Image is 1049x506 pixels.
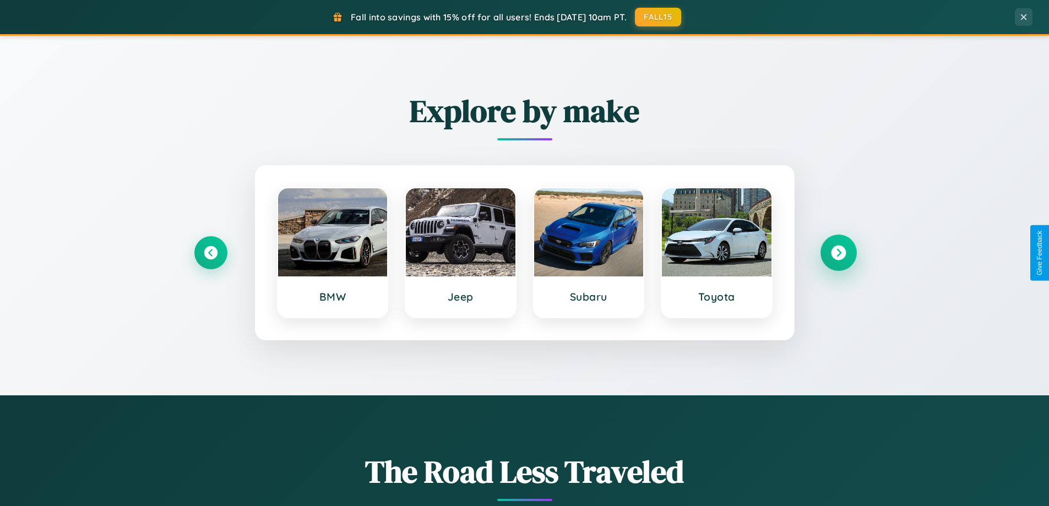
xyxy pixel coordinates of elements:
[635,8,681,26] button: FALL15
[673,290,760,303] h3: Toyota
[289,290,377,303] h3: BMW
[417,290,504,303] h3: Jeep
[545,290,633,303] h3: Subaru
[194,450,855,493] h1: The Road Less Traveled
[194,90,855,132] h2: Explore by make
[351,12,627,23] span: Fall into savings with 15% off for all users! Ends [DATE] 10am PT.
[1036,231,1043,275] div: Give Feedback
